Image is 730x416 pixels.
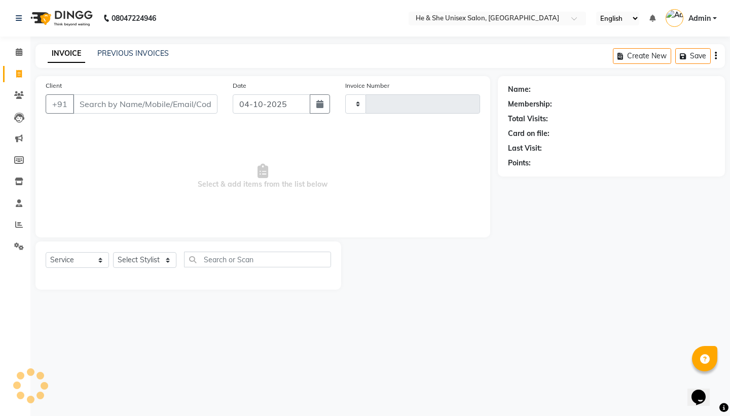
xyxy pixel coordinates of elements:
[508,128,550,139] div: Card on file:
[345,81,389,90] label: Invoice Number
[508,143,542,154] div: Last Visit:
[233,81,246,90] label: Date
[508,158,531,168] div: Points:
[46,126,480,227] span: Select & add items from the list below
[508,99,552,110] div: Membership:
[508,114,548,124] div: Total Visits:
[26,4,95,32] img: logo
[613,48,671,64] button: Create New
[687,375,720,406] iframe: chat widget
[666,9,683,27] img: Admin
[675,48,711,64] button: Save
[97,49,169,58] a: PREVIOUS INVOICES
[73,94,217,114] input: Search by Name/Mobile/Email/Code
[48,45,85,63] a: INVOICE
[112,4,156,32] b: 08047224946
[46,94,74,114] button: +91
[184,252,331,267] input: Search or Scan
[508,84,531,95] div: Name:
[46,81,62,90] label: Client
[688,13,711,24] span: Admin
